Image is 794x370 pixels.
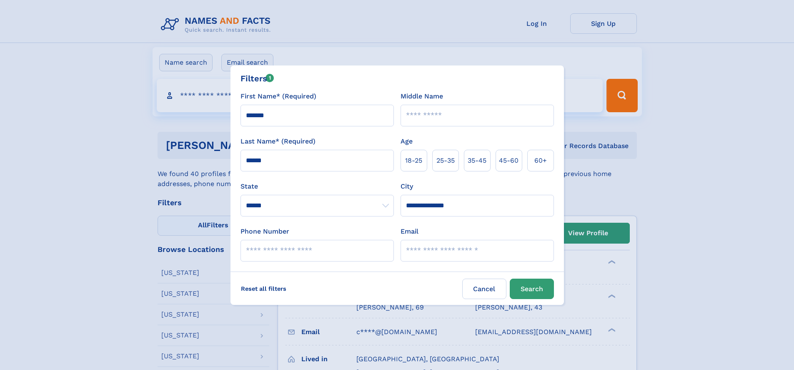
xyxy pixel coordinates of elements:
span: 35‑45 [468,156,486,166]
label: Reset all filters [235,279,292,299]
label: Cancel [462,279,506,299]
span: 60+ [534,156,547,166]
label: Age [401,136,413,146]
span: 45‑60 [499,156,518,166]
label: State [240,181,394,191]
label: City [401,181,413,191]
label: First Name* (Required) [240,91,316,101]
span: 25‑35 [436,156,455,166]
label: Phone Number [240,227,289,237]
span: 18‑25 [405,156,422,166]
div: Filters [240,72,274,85]
label: Email [401,227,418,237]
label: Last Name* (Required) [240,136,316,146]
button: Search [510,279,554,299]
label: Middle Name [401,91,443,101]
